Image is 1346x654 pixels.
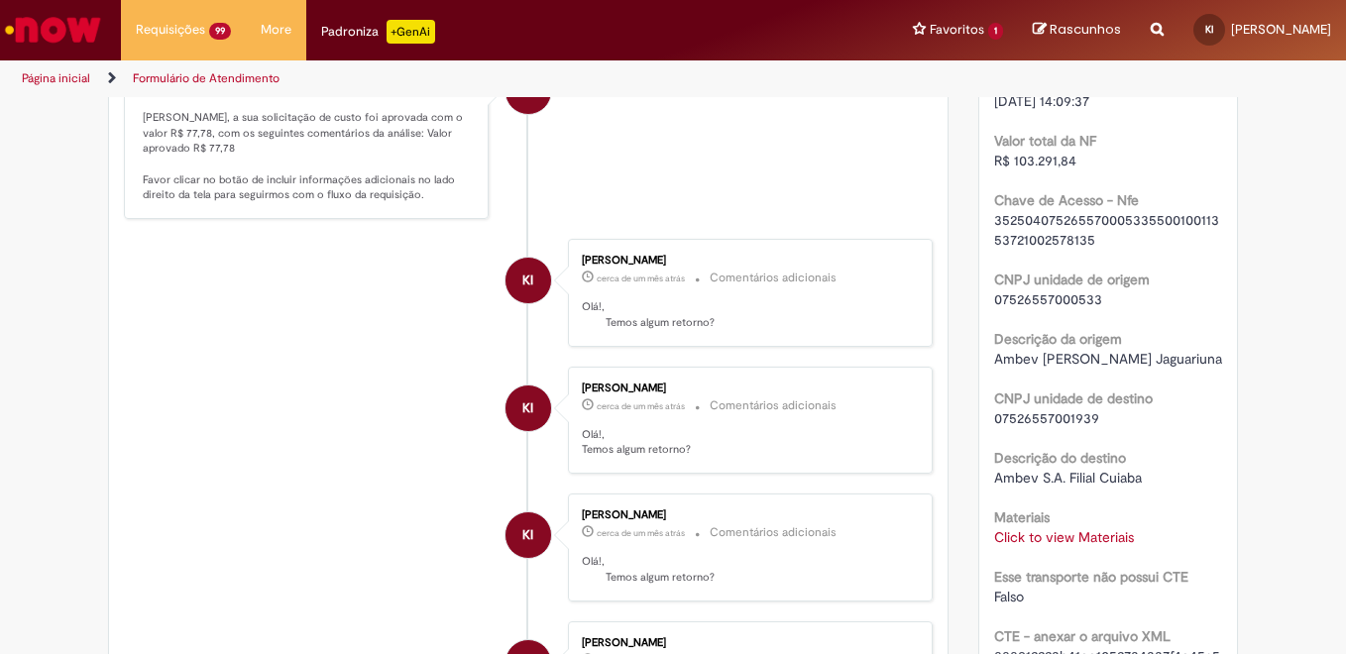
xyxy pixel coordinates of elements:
[994,330,1122,348] b: Descrição da origem
[710,270,837,286] small: Comentários adicionais
[522,257,533,304] span: KI
[994,271,1150,288] b: CNPJ unidade de origem
[505,385,551,431] div: Ketty Ivankio
[994,191,1139,209] b: Chave de Acesso - Nfe
[994,290,1102,308] span: 07526557000533
[597,400,685,412] span: cerca de um mês atrás
[994,409,1099,427] span: 07526557001939
[994,152,1076,169] span: R$ 103.291,84
[522,384,533,432] span: KI
[988,23,1003,40] span: 1
[582,554,912,585] p: Olá!, Temos algum retorno?
[994,508,1050,526] b: Materiais
[994,568,1188,586] b: Esse transporte não possui CTE
[505,512,551,558] div: Ketty Ivankio
[582,255,912,267] div: [PERSON_NAME]
[1231,21,1331,38] span: [PERSON_NAME]
[994,132,1096,150] b: Valor total da NF
[582,637,912,649] div: [PERSON_NAME]
[133,70,280,86] a: Formulário de Atendimento
[15,60,882,97] ul: Trilhas de página
[994,528,1134,546] a: Click to view Materiais
[22,70,90,86] a: Página inicial
[994,389,1153,407] b: CNPJ unidade de destino
[994,588,1024,605] span: Falso
[597,527,685,539] time: 15/08/2025 19:30:00
[136,20,205,40] span: Requisições
[994,211,1219,249] span: 35250407526557000533550010011353721002578135
[994,350,1222,368] span: Ambev [PERSON_NAME] Jaguariuna
[522,511,533,559] span: KI
[994,92,1089,110] span: [DATE] 14:09:37
[994,469,1142,487] span: Ambev S.A. Filial Cuiaba
[710,524,837,541] small: Comentários adicionais
[597,272,685,284] time: 21/08/2025 11:14:09
[143,110,473,203] p: [PERSON_NAME], a sua solicitação de custo foi aprovada com o valor R$ 77,78, com os seguintes com...
[582,427,912,458] p: Olá!, Temos algum retorno?
[597,527,685,539] span: cerca de um mês atrás
[1205,23,1213,36] span: KI
[710,397,837,414] small: Comentários adicionais
[994,449,1126,467] b: Descrição do destino
[1050,20,1121,39] span: Rascunhos
[261,20,291,40] span: More
[994,627,1171,645] b: CTE - anexar o arquivo XML
[505,258,551,303] div: Ketty Ivankio
[582,509,912,521] div: [PERSON_NAME]
[597,400,685,412] time: 18/08/2025 10:49:33
[321,20,435,44] div: Padroniza
[209,23,231,40] span: 99
[1033,21,1121,40] a: Rascunhos
[597,272,685,284] span: cerca de um mês atrás
[582,382,912,394] div: [PERSON_NAME]
[930,20,984,40] span: Favoritos
[2,10,104,50] img: ServiceNow
[582,299,912,330] p: Olá!, Temos algum retorno?
[387,20,435,44] p: +GenAi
